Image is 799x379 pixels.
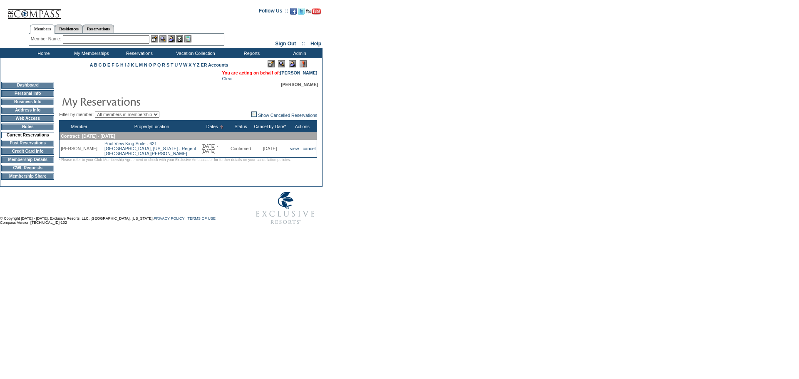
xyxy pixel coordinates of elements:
[135,62,138,67] a: L
[154,216,184,220] a: PRIVACY POLICY
[1,148,54,155] td: Credit Card Info
[99,62,102,67] a: C
[248,187,323,229] img: Exclusive Resorts
[289,60,296,67] img: Impersonate
[281,82,318,87] span: [PERSON_NAME]
[200,140,229,158] td: [DATE] - [DATE]
[107,62,110,67] a: E
[157,62,161,67] a: Q
[62,93,228,109] img: pgTtlMyReservations.gif
[103,62,106,67] a: D
[275,48,323,58] td: Admin
[112,62,114,67] a: F
[166,62,169,67] a: S
[189,62,191,67] a: X
[1,140,54,146] td: Past Reservations
[125,62,126,67] a: I
[116,62,119,67] a: G
[222,70,317,75] span: You are acting on behalf of:
[175,62,178,67] a: U
[120,62,124,67] a: H
[134,124,169,129] a: Property/Location
[7,2,61,19] img: Compass Home
[1,107,54,114] td: Address Info
[67,48,114,58] td: My Memberships
[298,10,305,15] a: Follow us on Twitter
[83,25,114,33] a: Reservations
[290,8,297,15] img: Become our fan on Facebook
[300,60,307,67] img: Log Concern/Member Elevation
[302,41,305,47] span: ::
[193,62,196,67] a: Y
[1,165,54,171] td: CWL Requests
[153,62,156,67] a: P
[310,41,321,47] a: Help
[131,62,134,67] a: K
[162,62,165,67] a: R
[218,125,223,129] img: Ascending
[171,62,174,67] a: T
[268,60,275,67] img: Edit Mode
[1,173,54,180] td: Membership Share
[184,35,191,42] img: b_calculator.gif
[19,48,67,58] td: Home
[306,10,321,15] a: Subscribe to our YouTube Channel
[30,25,55,34] a: Members
[290,146,299,151] a: view
[1,156,54,163] td: Membership Details
[298,8,305,15] img: Follow us on Twitter
[60,140,99,158] td: [PERSON_NAME]
[90,62,93,67] a: A
[201,62,228,67] a: ER Accounts
[144,62,147,67] a: N
[114,48,162,58] td: Reservations
[31,35,63,42] div: Member Name:
[254,124,286,129] a: Cancel by Date*
[252,140,288,158] td: [DATE]
[71,124,87,129] a: Member
[104,141,196,156] a: Pool View King Suite - 621[GEOGRAPHIC_DATA], [US_STATE] - Regent [GEOGRAPHIC_DATA][PERSON_NAME]
[59,112,94,117] span: Filter by member:
[159,35,166,42] img: View
[162,48,227,58] td: Vacation Collection
[55,25,83,33] a: Residences
[234,124,247,129] a: Status
[1,99,54,105] td: Business Info
[61,134,115,139] span: Contract: [DATE] - [DATE]
[188,216,216,220] a: TERMS OF USE
[151,35,158,42] img: b_edit.gif
[303,146,316,151] a: cancel
[306,8,321,15] img: Subscribe to our YouTube Channel
[59,158,291,162] span: *Please refer to your Club Membership Agreement or check with your Exclusive Ambassador for furth...
[227,48,275,58] td: Reports
[168,35,175,42] img: Impersonate
[197,62,200,67] a: Z
[139,62,143,67] a: M
[251,111,257,117] img: chk_off.JPG
[94,62,97,67] a: B
[206,124,218,129] a: Dates
[222,76,233,81] a: Clear
[278,60,285,67] img: View Mode
[1,124,54,130] td: Notes
[179,62,182,67] a: V
[1,132,54,138] td: Current Reservations
[127,62,129,67] a: J
[1,90,54,97] td: Personal Info
[280,70,317,75] a: [PERSON_NAME]
[290,10,297,15] a: Become our fan on Facebook
[149,62,152,67] a: O
[176,35,183,42] img: Reservations
[229,140,252,158] td: Confirmed
[259,7,288,17] td: Follow Us ::
[288,121,317,133] th: Actions
[275,41,296,47] a: Sign Out
[183,62,187,67] a: W
[1,82,54,89] td: Dashboard
[1,115,54,122] td: Web Access
[251,113,317,118] a: Show Cancelled Reservations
